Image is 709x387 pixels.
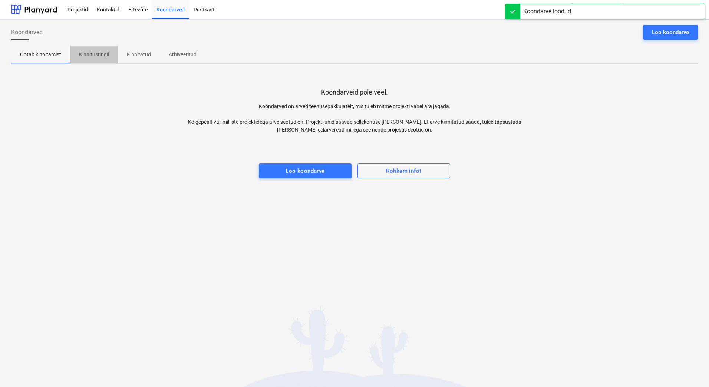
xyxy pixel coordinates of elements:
button: Rohkem infot [357,163,450,178]
div: Loo koondarve [652,27,689,37]
p: Arhiveeritud [169,51,197,59]
p: Ootab kinnitamist [20,51,61,59]
button: Loo koondarve [259,163,352,178]
div: Loo koondarve [286,166,325,176]
p: Koondarveid pole veel. [321,88,388,97]
p: Kinnitatud [127,51,151,59]
span: Koondarved [11,28,43,37]
p: Kinnitusringil [79,51,109,59]
iframe: Chat Widget [672,351,709,387]
div: Koondarve loodud [523,7,571,16]
button: Loo koondarve [643,25,698,40]
p: Koondarved on arved teenusepakkujatelt, mis tuleb mitme projekti vahel ära jagada. Kõigepealt val... [183,103,526,134]
div: Rohkem infot [386,166,421,176]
